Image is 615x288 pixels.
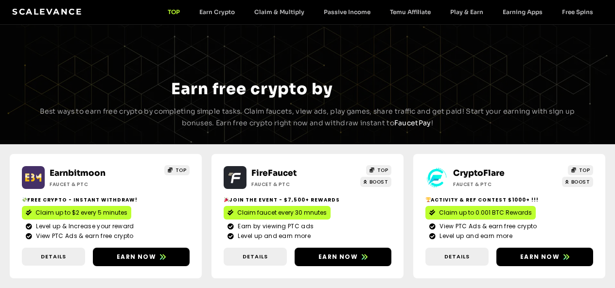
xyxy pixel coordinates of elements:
h2: Join the event - $7,500+ Rewards [224,196,391,203]
a: Free Spins [552,8,603,16]
a: Play & Earn [440,8,493,16]
a: TOP [158,8,190,16]
a: Earnbitmoon [50,168,105,178]
a: Details [425,248,489,266]
a: Details [224,248,287,266]
a: CryptoFlare [453,168,505,178]
span: View PTC Ads & earn free crypto [437,222,537,231]
span: View PTC Ads & earn free crypto [34,232,133,240]
span: Level up and earn more [235,232,311,240]
span: Earn by viewing PTC ads [235,222,314,231]
span: Details [243,253,268,261]
span: TOP [176,167,187,174]
a: Earn now [295,248,391,266]
a: Earning Apps [493,8,552,16]
h2: Faucet & PTC [453,181,541,188]
img: 🎉 [224,197,229,202]
a: Claim faucet every 30 mnutes [224,206,331,220]
p: Best ways to earn free crypto by completing simple tasks. Claim faucets, view ads, play games, sh... [31,106,585,129]
span: Earn now [117,253,156,261]
span: BOOST [571,178,590,186]
a: Claim up to 0.001 BTC Rewards [425,206,536,220]
h2: Faucet & PTC [50,181,137,188]
span: Details [41,253,66,261]
a: FireFaucet [251,168,297,178]
a: Earn now [496,248,593,266]
a: TOP [366,165,391,175]
a: TOP [568,165,593,175]
a: Passive Income [314,8,380,16]
a: Earn now [93,248,190,266]
span: Level up and earn more [437,232,512,240]
a: TOP [164,165,190,175]
nav: Menu [158,8,603,16]
a: Claim & Multiply [245,8,314,16]
span: Details [444,253,470,261]
a: FaucetPay [394,119,431,127]
span: Earn free crypto by [171,79,333,99]
span: Claim up to 0.001 BTC Rewards [439,208,532,217]
a: Temu Affiliate [380,8,440,16]
img: 🏆 [426,197,431,202]
a: BOOST [562,177,593,187]
h2: Activity & ref contest $1000+ !!! [425,196,593,203]
span: TOP [377,167,388,174]
span: Claim up to $2 every 5 minutes [35,208,127,217]
h2: Faucet & PTC [251,181,339,188]
h2: Free crypto - Instant withdraw! [22,196,190,203]
a: Claim up to $2 every 5 minutes [22,206,131,220]
span: BOOST [369,178,388,186]
span: Level up & Increase your reward [34,222,134,231]
img: 💸 [22,197,27,202]
span: TOP [579,167,590,174]
a: Scalevance [12,7,82,17]
span: Claim faucet every 30 mnutes [237,208,327,217]
a: BOOST [360,177,391,187]
span: Earn now [318,253,358,261]
span: Earn now [520,253,560,261]
a: Earn Crypto [190,8,245,16]
a: Details [22,248,85,266]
